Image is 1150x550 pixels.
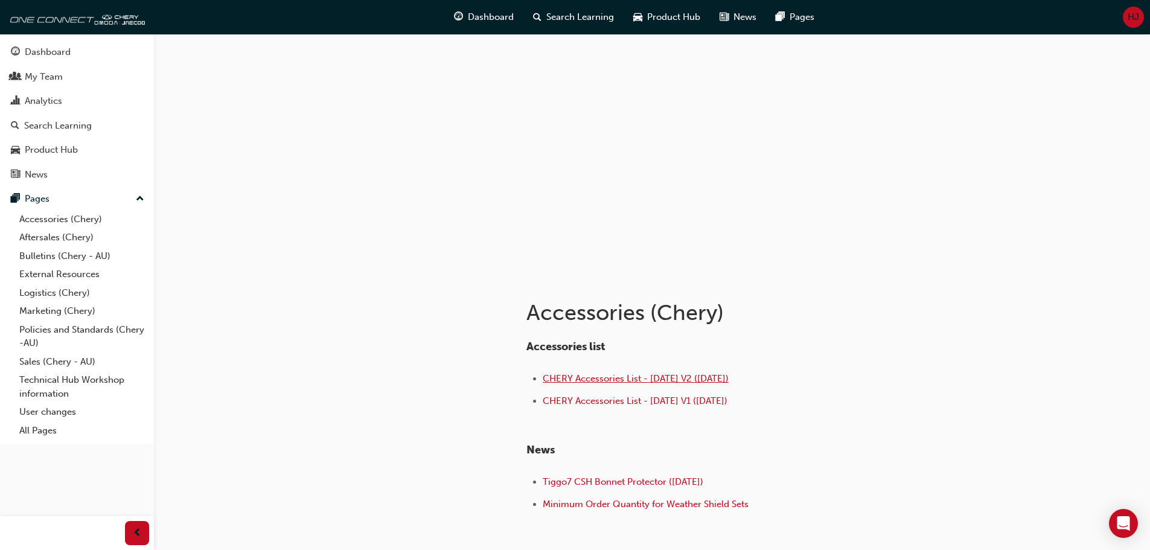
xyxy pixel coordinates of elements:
[14,371,149,403] a: Technical Hub Workshop information
[14,284,149,302] a: Logistics (Chery)
[25,70,63,84] div: My Team
[11,72,20,83] span: people-icon
[5,39,149,188] button: DashboardMy TeamAnalyticsSearch LearningProduct HubNews
[14,321,149,353] a: Policies and Standards (Chery -AU)
[790,10,814,24] span: Pages
[14,421,149,440] a: All Pages
[25,94,62,108] div: Analytics
[11,47,20,58] span: guage-icon
[6,5,145,29] img: oneconnect
[11,145,20,156] span: car-icon
[523,5,624,30] a: search-iconSearch Learning
[11,121,19,132] span: search-icon
[766,5,824,30] a: pages-iconPages
[133,526,142,541] span: prev-icon
[14,228,149,247] a: Aftersales (Chery)
[25,143,78,157] div: Product Hub
[526,443,555,456] span: News
[14,353,149,371] a: Sales (Chery - AU)
[5,90,149,112] a: Analytics
[710,5,766,30] a: news-iconNews
[5,115,149,137] a: Search Learning
[468,10,514,24] span: Dashboard
[526,299,922,326] h1: Accessories (Chery)
[546,10,614,24] span: Search Learning
[14,302,149,321] a: Marketing (Chery)
[444,5,523,30] a: guage-iconDashboard
[25,45,71,59] div: Dashboard
[11,194,20,205] span: pages-icon
[526,340,605,353] span: Accessories list
[5,188,149,210] button: Pages
[454,10,463,25] span: guage-icon
[5,41,149,63] a: Dashboard
[633,10,642,25] span: car-icon
[136,191,144,207] span: up-icon
[543,373,729,384] a: CHERY Accessories List - [DATE] V2 ([DATE])
[647,10,700,24] span: Product Hub
[5,139,149,161] a: Product Hub
[11,170,20,181] span: news-icon
[11,96,20,107] span: chart-icon
[5,164,149,186] a: News
[25,192,50,206] div: Pages
[624,5,710,30] a: car-iconProduct Hub
[543,395,727,406] a: CHERY Accessories List - [DATE] V1 ([DATE])
[1109,509,1138,538] div: Open Intercom Messenger
[543,476,703,487] a: Tiggo7 CSH Bonnet Protector ([DATE])
[720,10,729,25] span: news-icon
[533,10,541,25] span: search-icon
[14,247,149,266] a: Bulletins (Chery - AU)
[1123,7,1144,28] button: HJ
[14,210,149,229] a: Accessories (Chery)
[24,119,92,133] div: Search Learning
[14,265,149,284] a: External Resources
[5,66,149,88] a: My Team
[25,168,48,182] div: News
[1128,10,1139,24] span: HJ
[733,10,756,24] span: News
[776,10,785,25] span: pages-icon
[14,403,149,421] a: User changes
[543,499,749,510] a: Minimum Order Quantity for Weather Shield Sets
